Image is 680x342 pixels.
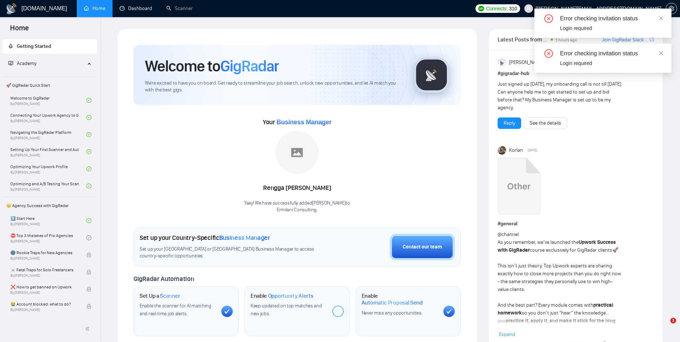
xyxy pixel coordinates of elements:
[528,147,537,154] span: [DATE]
[498,70,654,77] h1: # gigradar-hub
[17,43,51,49] span: Getting Started
[8,61,13,66] span: fund-projection-screen
[244,182,350,194] div: Rengga [PERSON_NAME]
[10,283,79,291] span: ❌ How to get banned on Upwork
[612,247,618,253] span: 🚀
[666,6,677,11] a: setting
[560,59,663,67] div: Login required
[498,80,623,112] div: Just signed up [DATE], my onboarding call is not till [DATE]. Can anyone help me to get started t...
[220,56,279,76] span: GigRadar
[86,287,91,292] span: lock
[10,291,79,295] span: By [PERSON_NAME]
[362,310,422,316] span: Never miss any opportunities.
[86,166,91,171] span: check-circle
[86,304,91,309] span: lock
[362,292,438,306] h1: Enable
[10,230,86,246] a: ⛔ Top 3 Mistakes of Pro AgenciesBy[PERSON_NAME]
[4,23,35,38] span: Home
[140,303,211,317] span: Enable the scanner for AI matching and real-time job alerts.
[498,157,540,217] a: Upwork Success with GigRadar.mp4
[86,270,91,275] span: lock
[498,117,521,129] button: Reply
[10,256,79,261] span: By [PERSON_NAME]
[659,16,664,21] span: close
[160,292,180,300] span: Scanner
[84,5,105,11] a: homeHome
[86,149,91,154] span: check-circle
[498,58,506,67] img: Anisuzzaman Khan
[498,35,549,44] span: Latest Posts from the GigRadar Community
[10,213,86,228] a: 1️⃣ Start HereBy[PERSON_NAME]
[86,98,91,103] span: check-circle
[666,3,677,14] button: setting
[268,292,313,300] span: Opportunity Alerts
[10,266,79,273] span: ☠️ Fatal Traps for Solo Freelancers
[8,44,13,49] span: rocket
[509,5,517,12] span: 310
[508,326,514,332] span: 💡
[8,60,36,66] span: Academy
[219,234,270,242] span: Business Manager
[244,207,350,213] p: Ermilani Consulting .
[10,249,79,256] span: 🌚 Rookie Traps for New Agencies
[3,198,96,213] span: 👑 Agency Success with GigRadar
[86,132,91,137] span: check-circle
[263,118,332,126] span: Your
[10,92,86,108] a: Welcome to GigRadarBy[PERSON_NAME]
[544,14,553,23] span: close-circle
[10,273,79,278] span: By [PERSON_NAME]
[10,110,86,125] a: Connecting Your Upwork Agency to GigRadarBy[PERSON_NAME]
[498,146,506,155] img: Korlan
[251,292,313,300] h1: Enable
[10,144,86,160] a: Setting Up Your First Scanner and Auto-BidderBy[PERSON_NAME]
[514,326,520,332] span: ✍️
[10,301,79,308] span: 😭 Account blocked: what to do?
[414,57,449,93] img: gigradar-logo.png
[499,331,515,337] span: Expand
[85,325,92,332] span: double-left
[3,78,96,92] span: 🚀 GigRadar Quick Start
[145,56,279,76] h1: Welcome to
[509,59,544,66] span: [PERSON_NAME]
[530,119,561,127] a: See the details
[276,131,318,174] img: placeholder.png
[10,308,79,312] span: By [PERSON_NAME]
[478,6,484,11] img: upwork-logo.png
[560,49,663,58] div: Error checking invitation status
[544,49,553,58] span: close-circle
[6,3,17,15] img: logo
[670,318,676,323] span: 1
[560,14,663,23] div: Error checking invitation status
[276,119,331,126] span: Business Manager
[244,200,350,213] div: Yaay! We have successfully added [PERSON_NAME] to
[2,39,97,54] li: Getting Started
[560,24,663,32] div: Login required
[120,5,152,11] a: dashboardDashboard
[509,146,523,154] span: Korlan
[134,275,194,283] span: GigRadar Automation
[498,318,615,332] strong: practice it, apply it, and make it stick for the long run.
[390,234,455,260] button: Contact our team
[17,60,36,66] span: Academy
[86,252,91,257] span: lock
[10,161,86,177] a: Optimizing Your Upwork ProfileBy[PERSON_NAME]
[504,119,515,127] a: Reply
[251,303,322,317] span: Keep updated on top matches and new jobs.
[403,243,442,251] div: Contact our team
[86,235,91,240] span: check-circle
[140,234,270,242] h1: Set up your Country-Specific
[145,80,402,94] span: We're excited to have you on board. Get ready to streamline your job search, unlock new opportuni...
[140,292,180,300] h1: Set Up a
[10,178,86,194] a: Optimizing and A/B Testing Your Scanner for Better ResultsBy[PERSON_NAME]
[526,6,531,11] span: user
[166,5,193,11] a: searchScanner
[659,51,664,56] span: close
[498,220,654,228] h1: # general
[86,183,91,188] span: check-circle
[86,218,91,223] span: check-circle
[362,299,423,306] span: Automatic Proposal Send
[486,5,508,12] span: Connects:
[140,246,329,260] span: Set up your [GEOGRAPHIC_DATA] or [GEOGRAPHIC_DATA] Business Manager to access country-specific op...
[498,231,519,237] span: @channel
